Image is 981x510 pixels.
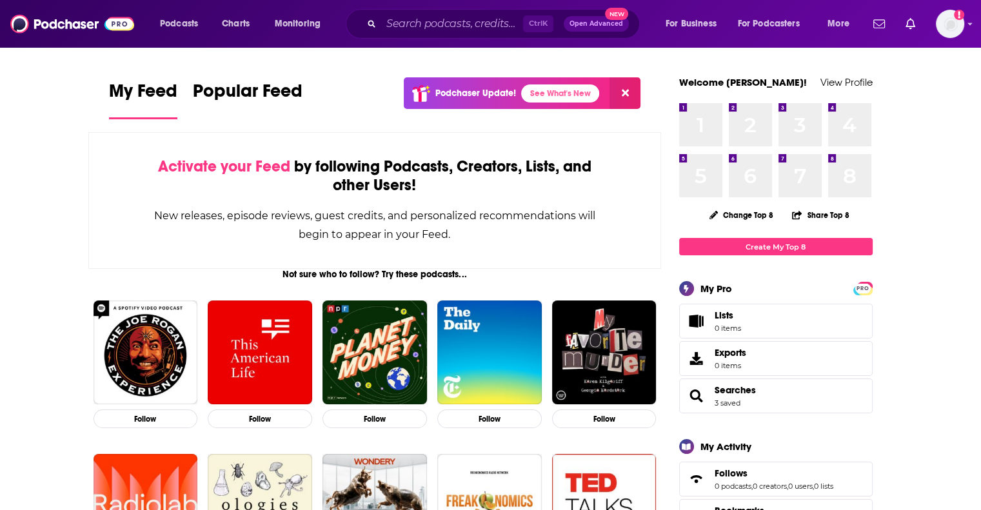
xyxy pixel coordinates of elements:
[570,21,623,27] span: Open Advanced
[827,15,849,33] span: More
[738,15,800,33] span: For Podcasters
[605,8,628,20] span: New
[936,10,964,38] span: Logged in as GregKubie
[855,284,871,293] span: PRO
[160,15,198,33] span: Podcasts
[552,409,657,428] button: Follow
[684,312,709,330] span: Lists
[715,482,751,491] a: 0 podcasts
[684,349,709,368] span: Exports
[193,80,302,119] a: Popular Feed
[954,10,964,20] svg: Add a profile image
[88,269,662,280] div: Not sure who to follow? Try these podcasts...
[855,283,871,293] a: PRO
[679,76,807,88] a: Welcome [PERSON_NAME]!
[684,387,709,405] a: Searches
[715,347,746,358] span: Exports
[564,16,629,32] button: Open AdvancedNew
[154,157,597,195] div: by following Podcasts, Creators, Lists, and other Users!
[715,398,740,407] a: 3 saved
[213,14,257,34] a: Charts
[158,157,290,176] span: Activate your Feed
[753,482,787,491] a: 0 creators
[109,80,177,119] a: My Feed
[751,482,753,491] span: ,
[521,84,599,103] a: See What's New
[715,467,833,479] a: Follows
[322,409,427,428] button: Follow
[715,309,741,321] span: Lists
[154,206,597,244] div: New releases, episode reviews, guest credits, and personalized recommendations will begin to appe...
[818,14,866,34] button: open menu
[266,14,337,34] button: open menu
[715,309,733,321] span: Lists
[523,15,553,32] span: Ctrl K
[552,300,657,405] img: My Favorite Murder with Karen Kilgariff and Georgia Hardstark
[109,80,177,110] span: My Feed
[715,384,756,396] a: Searches
[322,300,427,405] img: Planet Money
[820,76,873,88] a: View Profile
[208,409,312,428] button: Follow
[791,202,849,228] button: Share Top 8
[700,440,751,453] div: My Activity
[435,88,516,99] p: Podchaser Update!
[151,14,215,34] button: open menu
[868,13,890,35] a: Show notifications dropdown
[94,409,198,428] button: Follow
[700,282,732,295] div: My Pro
[684,470,709,488] a: Follows
[381,14,523,34] input: Search podcasts, credits, & more...
[437,300,542,405] img: The Daily
[657,14,733,34] button: open menu
[814,482,833,491] a: 0 lists
[666,15,717,33] span: For Business
[208,300,312,405] img: This American Life
[702,207,782,223] button: Change Top 8
[715,361,746,370] span: 0 items
[358,9,652,39] div: Search podcasts, credits, & more...
[679,378,873,413] span: Searches
[813,482,814,491] span: ,
[729,14,818,34] button: open menu
[193,80,302,110] span: Popular Feed
[936,10,964,38] img: User Profile
[679,238,873,255] a: Create My Top 8
[715,324,741,333] span: 0 items
[10,12,134,36] img: Podchaser - Follow, Share and Rate Podcasts
[936,10,964,38] button: Show profile menu
[679,341,873,376] a: Exports
[222,15,250,33] span: Charts
[787,482,788,491] span: ,
[679,462,873,496] span: Follows
[900,13,920,35] a: Show notifications dropdown
[715,467,748,479] span: Follows
[94,300,198,405] img: The Joe Rogan Experience
[275,15,321,33] span: Monitoring
[788,482,813,491] a: 0 users
[679,304,873,338] a: Lists
[437,409,542,428] button: Follow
